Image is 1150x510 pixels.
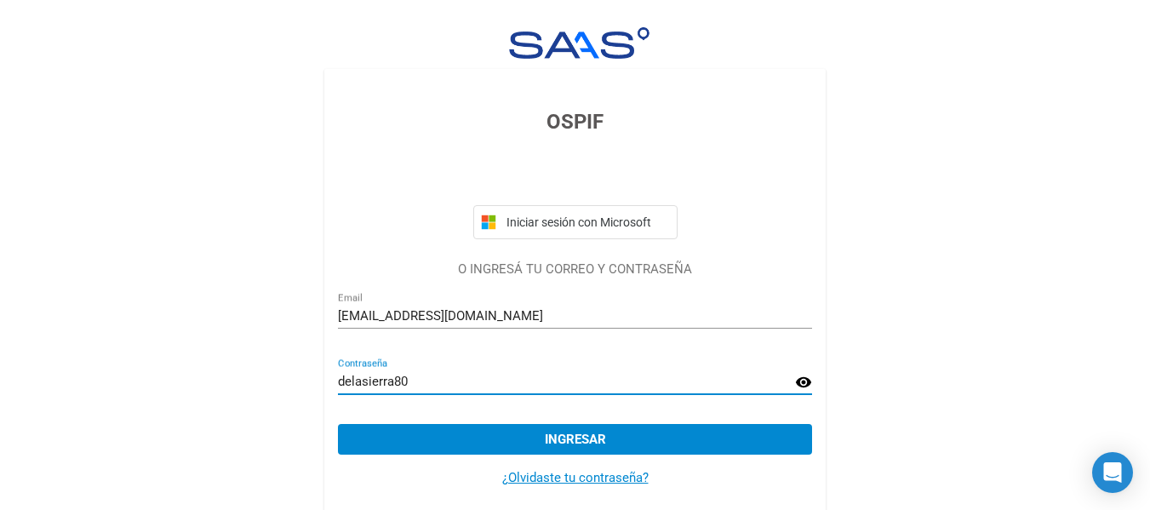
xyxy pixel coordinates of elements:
[503,215,670,229] span: Iniciar sesión con Microsoft
[338,424,812,455] button: Ingresar
[338,106,812,137] h3: OSPIF
[502,470,649,485] a: ¿Olvidaste tu contraseña?
[465,156,686,193] iframe: Botón Iniciar sesión con Google
[473,205,678,239] button: Iniciar sesión con Microsoft
[545,432,606,447] span: Ingresar
[338,260,812,279] p: O INGRESÁ TU CORREO Y CONTRASEÑA
[795,372,812,393] mat-icon: visibility
[1092,452,1133,493] div: Open Intercom Messenger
